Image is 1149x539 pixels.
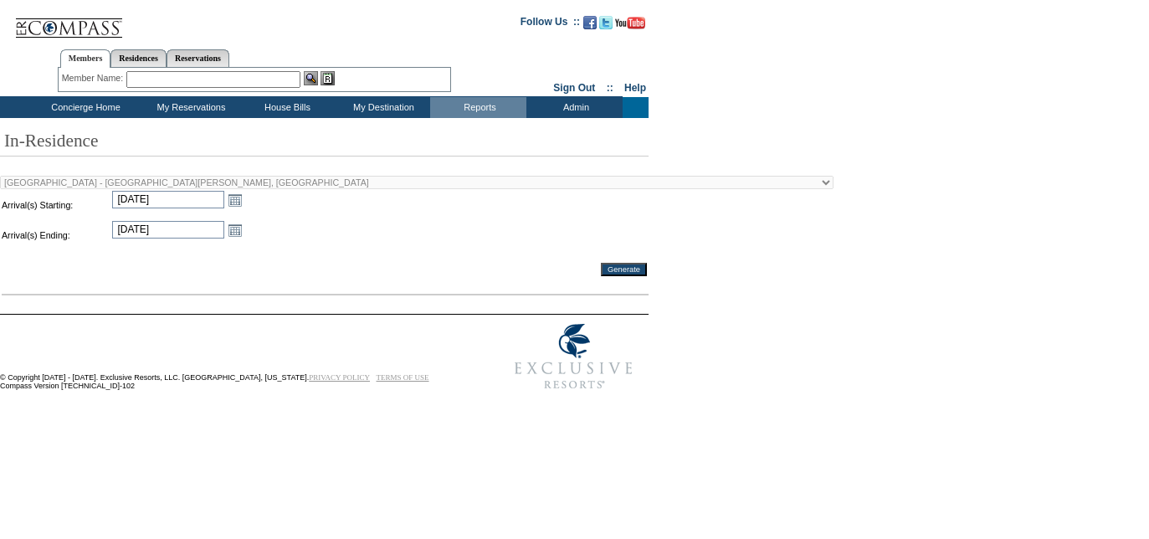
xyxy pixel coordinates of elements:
[238,97,334,118] td: House Bills
[526,97,623,118] td: Admin
[2,221,110,249] td: Arrival(s) Ending:
[14,4,123,38] img: Compass Home
[601,263,647,276] input: Generate
[167,49,229,67] a: Reservations
[321,71,335,85] img: Reservations
[304,71,318,85] img: View
[309,373,370,382] a: PRIVACY POLICY
[553,82,595,94] a: Sign Out
[599,16,613,29] img: Follow us on Twitter
[110,49,167,67] a: Residences
[60,49,111,68] a: Members
[521,14,580,34] td: Follow Us ::
[599,21,613,31] a: Follow us on Twitter
[615,21,645,31] a: Subscribe to our YouTube Channel
[62,71,126,85] div: Member Name:
[607,82,613,94] span: ::
[430,97,526,118] td: Reports
[583,21,597,31] a: Become our fan on Facebook
[615,17,645,29] img: Subscribe to our YouTube Channel
[226,221,244,239] a: Open the calendar popup.
[2,191,110,219] td: Arrival(s) Starting:
[334,97,430,118] td: My Destination
[377,373,429,382] a: TERMS OF USE
[27,97,141,118] td: Concierge Home
[141,97,238,118] td: My Reservations
[226,191,244,209] a: Open the calendar popup.
[499,315,649,398] img: Exclusive Resorts
[583,16,597,29] img: Become our fan on Facebook
[624,82,646,94] a: Help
